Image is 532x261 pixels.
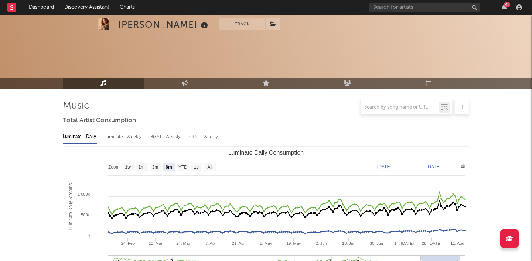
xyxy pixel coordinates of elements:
button: Track [219,18,265,30]
text: 24. Mar [176,241,190,245]
text: 30. Jun [370,241,383,245]
div: 41 [504,2,510,7]
text: 2. Jun [316,241,327,245]
text: Luminate Daily Consumption [228,150,304,156]
text: YTD [178,165,187,170]
text: Luminate Daily Streams [68,183,73,230]
text: Zoom [108,165,120,170]
text: 500k [81,213,90,217]
text: 19. May [286,241,301,245]
div: [PERSON_NAME] [118,18,210,31]
text: 16. Jun [342,241,355,245]
text: 6m [166,165,172,170]
div: Luminate - Daily [63,131,97,143]
text: 14. [DATE] [394,241,414,245]
text: [DATE] [377,164,391,169]
text: 1y [194,165,199,170]
text: 7. Apr [205,241,216,245]
div: BMAT - Weekly [150,131,182,143]
text: 1w [125,165,131,170]
span: Total Artist Consumption [63,116,136,125]
div: OCC - Weekly [189,131,219,143]
text: 24. Feb [121,241,135,245]
text: 0 [88,233,90,238]
text: All [207,165,212,170]
text: 1m [139,165,145,170]
text: 10. Mar [149,241,163,245]
div: Luminate - Weekly [104,131,143,143]
text: 5. May [260,241,272,245]
text: 21. Apr [232,241,245,245]
button: 41 [502,4,507,10]
text: [DATE] [427,164,441,169]
text: 11. Aug [450,241,464,245]
text: 3m [152,165,158,170]
text: 1 000k [78,192,90,196]
text: → [414,164,419,169]
input: Search for artists [369,3,480,12]
text: 28. [DATE] [422,241,441,245]
input: Search by song name or URL [361,104,439,110]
